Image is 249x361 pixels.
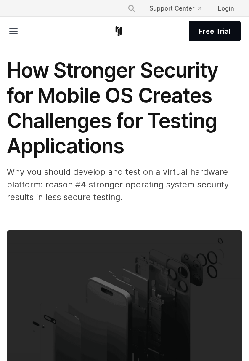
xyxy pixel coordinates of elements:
span: How Stronger Security for Mobile OS Creates Challenges for Testing Applications [7,58,218,158]
a: Free Trial [189,21,241,41]
a: Support Center [143,1,208,16]
span: Why you should develop and test on a virtual hardware platform: reason #4 stronger operating syst... [7,167,229,202]
a: Login [211,1,241,16]
a: Corellium Home [114,26,124,36]
button: Search [124,1,139,16]
div: Navigation Menu [121,1,241,16]
span: Free Trial [199,26,230,36]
